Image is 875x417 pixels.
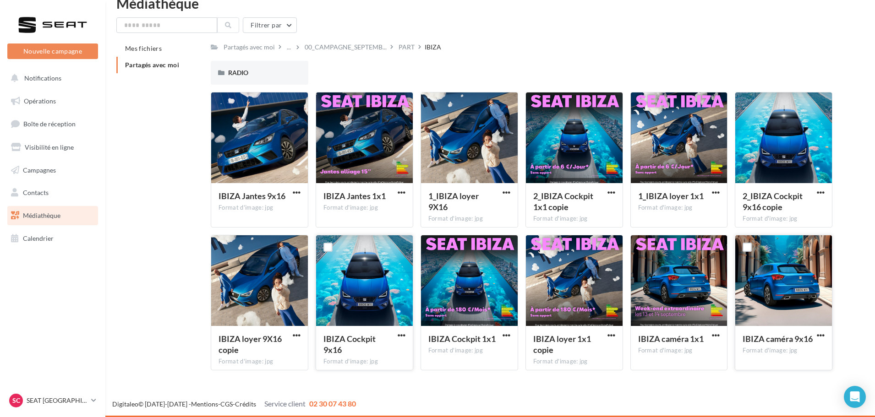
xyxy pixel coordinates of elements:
div: Open Intercom Messenger [844,386,866,408]
span: 2_IBIZA Cockpit 1x1 copie [533,191,593,212]
span: 02 30 07 43 80 [309,399,356,408]
div: Format d'image: jpg [743,215,825,223]
div: Format d'image: jpg [533,357,615,366]
div: Format d'image: jpg [533,215,615,223]
button: Nouvelle campagne [7,43,98,59]
div: Format d'image: jpg [638,347,720,355]
div: Format d'image: jpg [323,204,405,212]
span: IBIZA Jantes 9x16 [219,191,285,201]
span: SC [12,396,20,405]
span: 2_IBIZA Cockpit 9x16 copie [743,191,803,212]
span: Médiathèque [23,211,60,219]
div: Partagés avec moi [224,43,275,52]
span: 00_CAMPAGNE_SEPTEMB... [305,43,387,52]
div: Format d'image: jpg [323,357,405,366]
span: Calendrier [23,234,54,242]
div: ... [285,41,293,54]
span: IBIZA caméra 1x1 [638,334,704,344]
div: Format d'image: jpg [219,204,301,212]
span: 1_IBIZA loyer 1x1 [638,191,704,201]
div: Format d'image: jpg [428,215,510,223]
a: Visibilité en ligne [5,138,100,157]
a: Opérations [5,92,100,111]
span: © [DATE]-[DATE] - - - [112,400,356,408]
span: IBIZA caméra 9x16 [743,334,813,344]
p: SEAT [GEOGRAPHIC_DATA] [27,396,87,405]
div: Format d'image: jpg [219,357,301,366]
a: Mentions [191,400,218,408]
a: Crédits [235,400,256,408]
span: IBIZA Cockpit 1x1 [428,334,496,344]
span: IBIZA Jantes 1x1 [323,191,386,201]
a: Contacts [5,183,100,202]
a: Calendrier [5,229,100,248]
div: Format d'image: jpg [428,347,510,355]
span: Partagés avec moi [125,61,179,69]
a: CGS [220,400,233,408]
a: Digitaleo [112,400,138,408]
div: PART [399,43,415,52]
div: IBIZA [425,43,441,52]
span: Boîte de réception [23,120,76,128]
a: Médiathèque [5,206,100,225]
span: Campagnes [23,166,56,173]
a: Boîte de réception [5,114,100,134]
span: Mes fichiers [125,44,162,52]
a: Campagnes [5,161,100,180]
span: Service client [264,399,306,408]
span: IBIZA Cockpit 9x16 [323,334,376,355]
span: Visibilité en ligne [25,143,74,151]
div: Format d'image: jpg [638,204,720,212]
span: Opérations [24,97,56,105]
span: Contacts [23,189,49,196]
div: Format d'image: jpg [743,347,825,355]
button: Filtrer par [243,17,297,33]
span: IBIZA loyer 1x1 copie [533,334,591,355]
span: RADIO [228,69,248,76]
span: IBIZA loyer 9X16 copie [219,334,282,355]
span: 1_IBIZA loyer 9X16 [428,191,479,212]
span: Notifications [24,74,61,82]
button: Notifications [5,69,96,88]
a: SC SEAT [GEOGRAPHIC_DATA] [7,392,98,409]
